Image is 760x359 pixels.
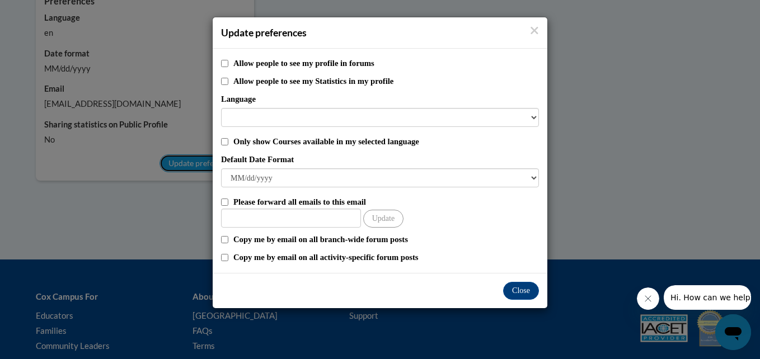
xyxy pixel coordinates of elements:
label: Default Date Format [221,153,539,166]
span: Hi. How can we help? [7,8,91,17]
iframe: Close message [637,287,659,310]
label: Language [221,93,539,105]
label: Allow people to see my profile in forums [233,57,539,69]
label: Allow people to see my Statistics in my profile [233,75,539,87]
iframe: Message from company [664,285,751,310]
label: Only show Courses available in my selected language [233,135,539,148]
h4: Update preferences [221,26,539,40]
